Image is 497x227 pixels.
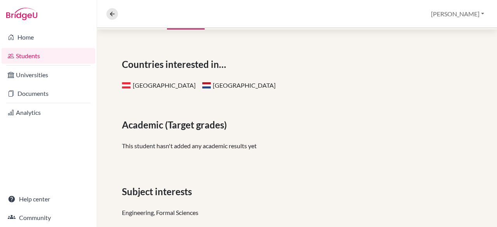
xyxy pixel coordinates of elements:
[122,57,229,71] span: Countries interested in…
[122,208,472,217] div: Engineering, Formal Sciences
[122,141,472,151] p: This student hasn't added any academic results yet
[2,29,95,45] a: Home
[2,105,95,120] a: Analytics
[122,118,230,132] span: Academic (Target grades)
[2,86,95,101] a: Documents
[2,48,95,64] a: Students
[6,8,37,20] img: Bridge-U
[2,191,95,207] a: Help center
[427,7,488,21] button: [PERSON_NAME]
[2,210,95,225] a: Community
[202,82,211,89] span: Netherlands
[122,82,131,89] span: Austria
[122,81,196,89] span: [GEOGRAPHIC_DATA]
[2,67,95,83] a: Universities
[202,81,276,89] span: [GEOGRAPHIC_DATA]
[122,185,195,199] span: Subject interests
